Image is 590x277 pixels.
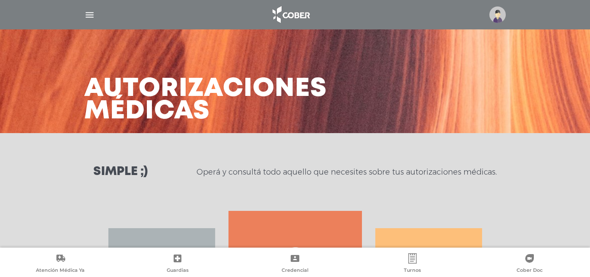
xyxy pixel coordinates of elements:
img: profile-placeholder.svg [489,6,506,23]
h3: Autorizaciones médicas [84,78,327,123]
h3: Simple ;) [93,166,148,178]
a: Cober Doc [471,253,588,275]
span: Cober Doc [517,267,542,275]
p: Operá y consultá todo aquello que necesites sobre tus autorizaciones médicas. [197,167,497,177]
span: Atención Médica Ya [36,267,85,275]
span: Turnos [404,267,421,275]
span: Credencial [282,267,308,275]
a: Guardias [119,253,237,275]
img: logo_cober_home-white.png [268,4,313,25]
span: Guardias [167,267,189,275]
a: Credencial [236,253,354,275]
a: Turnos [354,253,471,275]
a: Atención Médica Ya [2,253,119,275]
img: Cober_menu-lines-white.svg [84,10,95,20]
